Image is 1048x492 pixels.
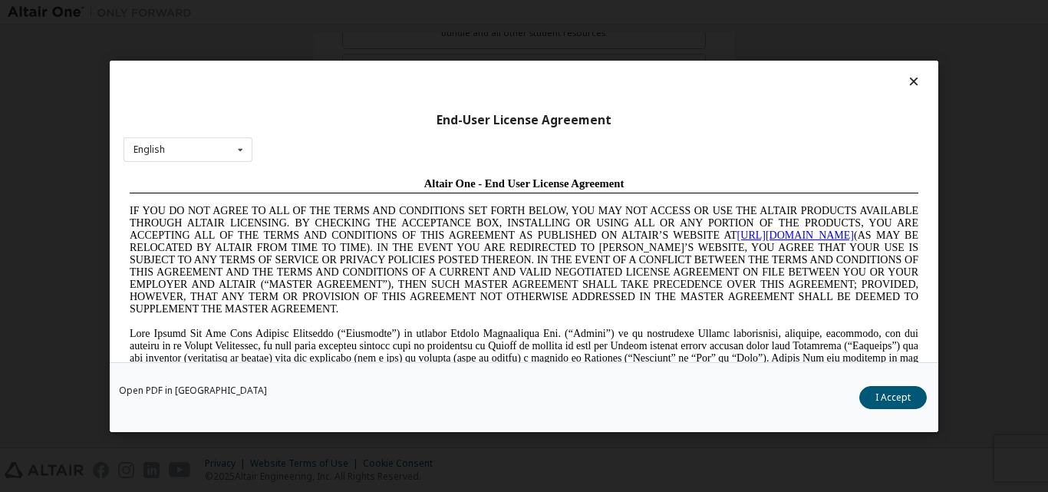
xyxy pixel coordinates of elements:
[119,385,267,395] a: Open PDF in [GEOGRAPHIC_DATA]
[6,157,795,266] span: Lore Ipsumd Sit Ame Cons Adipisc Elitseddo (“Eiusmodte”) in utlabor Etdolo Magnaaliqua Eni. (“Adm...
[614,58,730,70] a: [URL][DOMAIN_NAME]
[301,6,501,18] span: Altair One - End User License Agreement
[6,34,795,144] span: IF YOU DO NOT AGREE TO ALL OF THE TERMS AND CONDITIONS SET FORTH BELOW, YOU MAY NOT ACCESS OR USE...
[133,145,165,154] div: English
[859,385,927,408] button: I Accept
[124,112,924,127] div: End-User License Agreement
